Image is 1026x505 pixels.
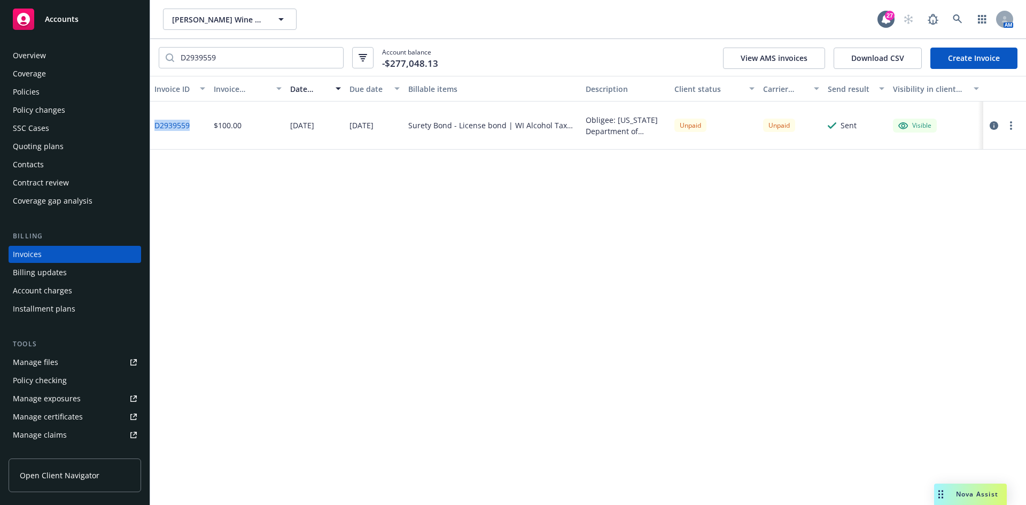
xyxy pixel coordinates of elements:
div: Description [586,83,666,95]
div: Quoting plans [13,138,64,155]
div: Contract review [13,174,69,191]
span: -$277,048.13 [382,57,438,71]
button: Invoice amount [209,76,286,102]
div: SSC Cases [13,120,49,137]
div: Visibility in client dash [893,83,967,95]
div: 27 [885,11,895,20]
div: Due date [349,83,388,95]
a: Invoices [9,246,141,263]
svg: Search [166,53,174,62]
div: Billing updates [13,264,67,281]
a: Policy checking [9,372,141,389]
button: View AMS invoices [723,48,825,69]
a: Billing updates [9,264,141,281]
a: Manage BORs [9,445,141,462]
span: Open Client Navigator [20,470,99,481]
div: Installment plans [13,300,75,317]
div: Manage BORs [13,445,63,462]
div: Tools [9,339,141,349]
button: [PERSON_NAME] Wine Estates LLC [163,9,297,30]
a: Overview [9,47,141,64]
a: Switch app [971,9,993,30]
button: Description [581,76,670,102]
div: Drag to move [934,484,947,505]
div: Policies [13,83,40,100]
button: Send result [823,76,889,102]
a: Policies [9,83,141,100]
div: [DATE] [290,120,314,131]
span: Account balance [382,48,438,67]
a: Account charges [9,282,141,299]
button: Download CSV [834,48,922,69]
button: Carrier status [759,76,824,102]
div: Invoice ID [154,83,193,95]
div: Billable items [408,83,577,95]
a: Search [947,9,968,30]
a: SSC Cases [9,120,141,137]
button: Visibility in client dash [889,76,983,102]
a: Coverage gap analysis [9,192,141,209]
div: Obligee: [US_STATE] Department of Revenue Bond Amount: $1,000 Alcohol Beverage Tax Bond Principal... [586,114,666,137]
div: Manage files [13,354,58,371]
a: Contacts [9,156,141,173]
div: Unpaid [763,119,795,132]
a: Installment plans [9,300,141,317]
a: Manage exposures [9,390,141,407]
a: Quoting plans [9,138,141,155]
div: Contacts [13,156,44,173]
div: Carrier status [763,83,808,95]
button: Date issued [286,76,345,102]
div: Surety Bond - License bond | WI Alcohol Tax Bond - 107509607 [408,120,577,131]
div: Send result [828,83,873,95]
div: Policy checking [13,372,67,389]
a: Coverage [9,65,141,82]
button: Nova Assist [934,484,1007,505]
button: Due date [345,76,405,102]
div: Account charges [13,282,72,299]
div: Invoice amount [214,83,270,95]
div: Date issued [290,83,329,95]
a: Manage certificates [9,408,141,425]
a: Accounts [9,4,141,34]
div: [DATE] [349,120,374,131]
a: D2939559 [154,120,190,131]
div: Client status [674,83,743,95]
a: Manage claims [9,426,141,444]
a: Start snowing [898,9,919,30]
div: Visible [898,121,931,130]
div: Coverage [13,65,46,82]
div: Manage exposures [13,390,81,407]
div: Unpaid [674,119,706,132]
a: Create Invoice [930,48,1017,69]
div: Billing [9,231,141,242]
button: Billable items [404,76,581,102]
div: $100.00 [214,120,242,131]
a: Report a Bug [922,9,944,30]
div: Manage certificates [13,408,83,425]
div: Invoices [13,246,42,263]
button: Invoice ID [150,76,209,102]
div: Sent [841,120,857,131]
a: Contract review [9,174,141,191]
a: Manage files [9,354,141,371]
a: Policy changes [9,102,141,119]
div: Coverage gap analysis [13,192,92,209]
input: Filter by keyword... [174,48,343,68]
span: [PERSON_NAME] Wine Estates LLC [172,14,265,25]
button: Client status [670,76,759,102]
span: Nova Assist [956,490,998,499]
span: Accounts [45,15,79,24]
div: Manage claims [13,426,67,444]
div: Overview [13,47,46,64]
div: Policy changes [13,102,65,119]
